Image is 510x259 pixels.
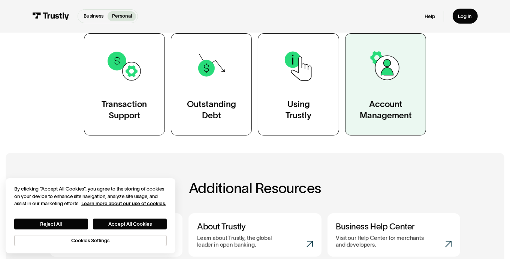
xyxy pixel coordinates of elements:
div: Outstanding Debt [187,98,236,121]
div: Log in [458,13,472,19]
a: Business Help CenterVisit our Help Center for merchants and developers. [328,213,460,257]
div: Cookie banner [6,178,175,253]
a: Help [425,13,435,19]
h2: Additional Resources [50,181,460,196]
a: UsingTrustly [258,33,339,136]
img: Trustly Logo [32,12,69,20]
p: Visit our Help Center for merchants and developers. [336,235,427,248]
button: Cookies Settings [14,235,167,246]
button: Reject All [14,219,88,229]
a: Log in [453,9,478,24]
p: Learn about Trustly, the global leader in open banking. [197,235,288,248]
a: AccountManagement [345,33,426,136]
h3: Business Help Center [336,222,452,232]
div: Transaction Support [102,98,147,121]
h3: About Trustly [197,222,313,232]
button: Accept All Cookies [93,219,167,229]
a: Personal [108,11,136,21]
p: Business [84,12,103,20]
a: TransactionSupport [84,33,165,136]
div: Using Trustly [286,98,311,121]
p: Personal [112,12,132,20]
a: OutstandingDebt [171,33,252,136]
div: Privacy [14,185,167,246]
a: About TrustlyLearn about Trustly, the global leader in open banking. [188,213,321,257]
a: More information about your privacy, opens in a new tab [81,201,166,206]
a: Business [79,11,108,21]
div: By clicking “Accept All Cookies”, you agree to the storing of cookies on your device to enhance s... [14,185,167,207]
div: Account Management [360,98,412,121]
